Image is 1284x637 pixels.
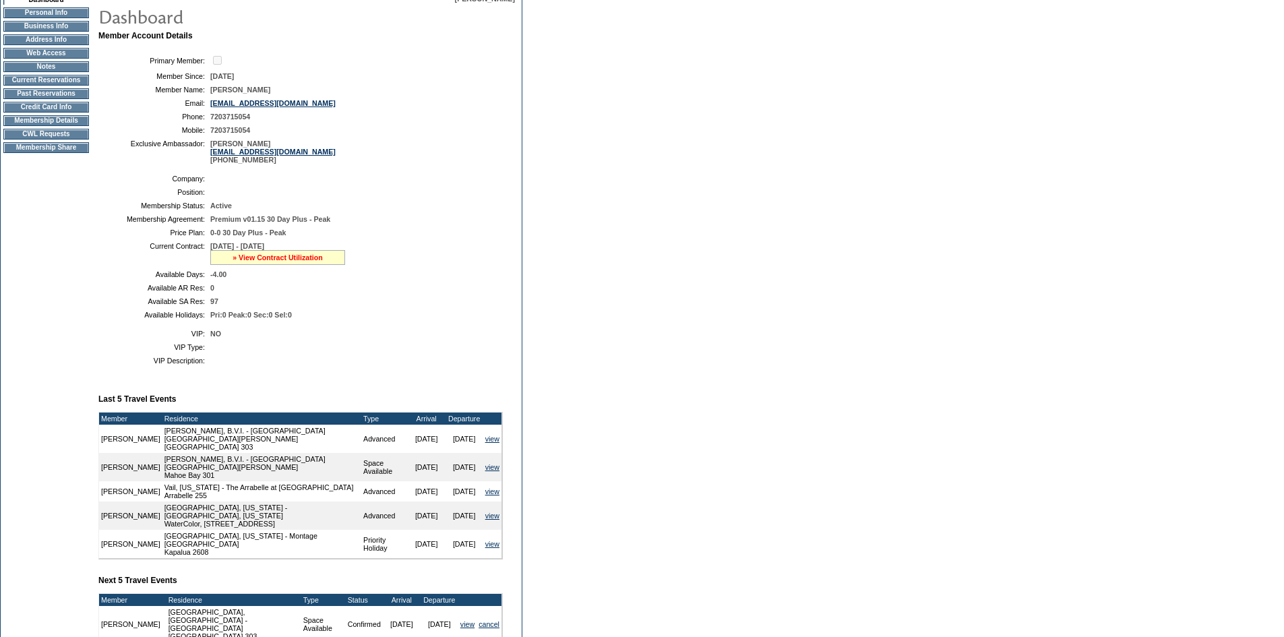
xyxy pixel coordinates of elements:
[210,215,330,223] span: Premium v01.15 30 Day Plus - Peak
[104,343,205,351] td: VIP Type:
[3,75,89,86] td: Current Reservations
[361,502,408,530] td: Advanced
[460,620,475,628] a: view
[104,311,205,319] td: Available Holidays:
[361,425,408,453] td: Advanced
[408,502,446,530] td: [DATE]
[162,425,361,453] td: [PERSON_NAME], B.V.I. - [GEOGRAPHIC_DATA] [GEOGRAPHIC_DATA][PERSON_NAME] [GEOGRAPHIC_DATA] 303
[485,487,499,495] a: view
[210,202,232,210] span: Active
[162,453,361,481] td: [PERSON_NAME], B.V.I. - [GEOGRAPHIC_DATA] [GEOGRAPHIC_DATA][PERSON_NAME] Mahoe Bay 301
[361,453,408,481] td: Space Available
[99,594,162,606] td: Member
[446,502,483,530] td: [DATE]
[210,72,234,80] span: [DATE]
[3,61,89,72] td: Notes
[104,188,205,196] td: Position:
[210,242,264,250] span: [DATE] - [DATE]
[210,140,336,164] span: [PERSON_NAME] [PHONE_NUMBER]
[3,102,89,113] td: Credit Card Info
[104,297,205,305] td: Available SA Res:
[104,86,205,94] td: Member Name:
[166,594,301,606] td: Residence
[485,540,499,548] a: view
[446,481,483,502] td: [DATE]
[210,330,221,338] span: NO
[3,129,89,140] td: CWL Requests
[233,253,323,262] a: » View Contract Utilization
[210,284,214,292] span: 0
[408,413,446,425] td: Arrival
[408,453,446,481] td: [DATE]
[104,215,205,223] td: Membership Agreement:
[104,54,205,67] td: Primary Member:
[361,530,408,558] td: Priority Holiday
[361,481,408,502] td: Advanced
[210,311,292,319] span: Pri:0 Peak:0 Sec:0 Sel:0
[99,453,162,481] td: [PERSON_NAME]
[162,481,361,502] td: Vail, [US_STATE] - The Arrabelle at [GEOGRAPHIC_DATA] Arrabelle 255
[485,512,499,520] a: view
[210,113,250,121] span: 7203715054
[104,126,205,134] td: Mobile:
[104,242,205,265] td: Current Contract:
[104,229,205,237] td: Price Plan:
[104,113,205,121] td: Phone:
[104,202,205,210] td: Membership Status:
[162,530,361,558] td: [GEOGRAPHIC_DATA], [US_STATE] - Montage [GEOGRAPHIC_DATA] Kapalua 2608
[98,31,193,40] b: Member Account Details
[99,425,162,453] td: [PERSON_NAME]
[421,594,458,606] td: Departure
[3,88,89,99] td: Past Reservations
[98,576,177,585] b: Next 5 Travel Events
[104,357,205,365] td: VIP Description:
[408,481,446,502] td: [DATE]
[210,86,270,94] span: [PERSON_NAME]
[210,229,286,237] span: 0-0 30 Day Plus - Peak
[408,425,446,453] td: [DATE]
[210,99,336,107] a: [EMAIL_ADDRESS][DOMAIN_NAME]
[104,72,205,80] td: Member Since:
[485,435,499,443] a: view
[104,140,205,164] td: Exclusive Ambassador:
[99,481,162,502] td: [PERSON_NAME]
[479,620,499,628] a: cancel
[104,270,205,278] td: Available Days:
[383,594,421,606] td: Arrival
[301,594,346,606] td: Type
[104,175,205,183] td: Company:
[408,530,446,558] td: [DATE]
[210,126,250,134] span: 7203715054
[446,453,483,481] td: [DATE]
[210,270,226,278] span: -4.00
[3,142,89,153] td: Membership Share
[104,284,205,292] td: Available AR Res:
[446,413,483,425] td: Departure
[99,530,162,558] td: [PERSON_NAME]
[485,463,499,471] a: view
[446,425,483,453] td: [DATE]
[361,413,408,425] td: Type
[99,502,162,530] td: [PERSON_NAME]
[104,330,205,338] td: VIP:
[162,502,361,530] td: [GEOGRAPHIC_DATA], [US_STATE] - [GEOGRAPHIC_DATA], [US_STATE] WaterColor, [STREET_ADDRESS]
[3,7,89,18] td: Personal Info
[3,34,89,45] td: Address Info
[3,115,89,126] td: Membership Details
[99,413,162,425] td: Member
[98,394,176,404] b: Last 5 Travel Events
[210,297,218,305] span: 97
[446,530,483,558] td: [DATE]
[346,594,383,606] td: Status
[3,48,89,59] td: Web Access
[104,99,205,107] td: Email:
[98,3,367,30] img: pgTtlDashboard.gif
[162,413,361,425] td: Residence
[3,21,89,32] td: Business Info
[210,148,336,156] a: [EMAIL_ADDRESS][DOMAIN_NAME]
